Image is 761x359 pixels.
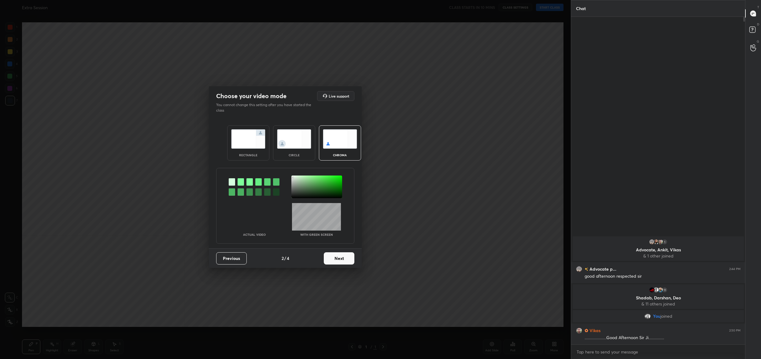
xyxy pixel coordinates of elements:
h6: Vikas [588,327,600,334]
p: You cannot change this setting after you have started the class [216,102,315,113]
div: good afternoon respected sir [585,273,741,279]
span: You [653,314,660,319]
h4: 4 [287,255,289,261]
p: Advocate, Ankit, Vikas [576,247,740,252]
div: grid [571,235,745,345]
div: 2:44 PM [729,267,741,271]
div: circle [282,154,306,157]
img: 82891dd8901f4688a661d142dbf926fe.jpg [649,239,655,245]
img: 8a00575793784efba19b0fb88d013578.jpg [644,313,650,319]
p: G [757,39,759,44]
img: Learner_Badge_hustler_a18805edde.svg [585,329,588,332]
p: T [757,5,759,9]
img: 82891dd8901f4688a661d142dbf926fe.jpg [576,266,582,272]
img: no-rating-badge.077c3623.svg [585,268,588,271]
img: 10e32f1c029048438a3b6ecc06d830fd.jpg [657,287,663,293]
img: chromaScreenIcon.c19ab0a0.svg [323,129,357,149]
p: Shadab, Darshan, Deo [576,295,740,300]
span: joined [660,314,672,319]
h4: 2 [282,255,284,261]
div: 1 [662,239,668,245]
img: default.png [653,287,659,293]
img: 3 [649,287,655,293]
h2: Choose your video mode [216,92,286,100]
img: 03e8690dfce84202a08090815fedffbe.jpg [576,328,582,334]
p: Actual Video [243,233,266,236]
img: 3710891af3c349839f679f22488c1055.jpg [653,239,659,245]
p: & 11 others joined [576,302,740,306]
p: With green screen [300,233,333,236]
div: ........................Good Afternoon Sir Ji................. [585,335,741,341]
p: D [757,22,759,27]
div: rectangle [236,154,260,157]
p: & 1 other joined [576,254,740,258]
img: 03e8690dfce84202a08090815fedffbe.jpg [657,239,663,245]
div: 2:50 PM [729,329,741,332]
h4: / [284,255,286,261]
button: Previous [216,252,247,265]
h5: Live support [329,94,349,98]
img: normalScreenIcon.ae25ed63.svg [231,129,265,149]
h6: Advocate p... [588,266,616,272]
p: Chat [571,0,591,17]
img: circleScreenIcon.acc0effb.svg [277,129,311,149]
button: Next [324,252,354,265]
div: chroma [328,154,352,157]
div: 11 [662,287,668,293]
